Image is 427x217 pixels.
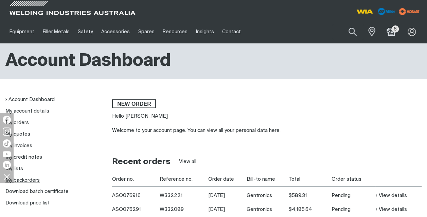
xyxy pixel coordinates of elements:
[5,20,38,43] a: Equipment
[3,116,11,124] img: Facebook
[375,192,407,199] a: View details of Order ASO076916
[5,178,40,183] a: My backorders
[341,24,364,40] button: Search products
[289,193,307,198] span: $589.31
[5,108,49,114] a: My account details
[3,127,11,136] img: Instagram
[112,157,171,167] h2: Recent orders
[5,132,30,137] a: My quotes
[332,172,376,186] th: Order status
[5,20,318,43] nav: Main
[160,172,208,186] th: Reference no.
[5,189,69,194] a: Download batch certificate
[208,186,246,203] td: [DATE]
[160,186,208,203] td: W332221
[208,172,246,186] th: Order date
[208,202,246,216] td: [DATE]
[112,186,160,203] th: ASO076916
[5,155,42,160] a: My credit notes
[5,200,50,205] a: Download price list
[112,99,156,108] a: New order
[112,202,160,216] th: ASO076291
[218,20,245,43] a: Contact
[5,94,101,209] nav: My account
[112,127,422,135] div: Welcome to your account page. You can view all your personal data here.
[5,166,23,171] a: My lists
[5,97,55,102] a: Account Dashboard
[74,20,97,43] a: Safety
[38,20,73,43] a: Filler Metals
[3,161,11,169] img: LinkedIn
[5,120,29,125] a: My orders
[179,158,196,166] a: View all orders
[5,143,32,148] a: My invoices
[332,202,376,216] td: Pending
[332,24,364,40] input: Product name or item number...
[3,139,11,147] img: TikTok
[289,172,332,186] th: Total
[289,207,312,212] span: $4,185.64
[113,99,155,108] span: New order
[112,113,422,120] p: Hello [PERSON_NAME]
[375,205,407,213] a: View details of Order ASO076291
[1,171,13,182] img: hide socials
[160,202,208,216] td: W332089
[5,50,171,72] h1: Account Dashboard
[247,186,289,203] td: Gentronics
[332,186,376,203] td: Pending
[247,202,289,216] td: Gentronics
[192,20,218,43] a: Insights
[247,172,289,186] th: Bill-to name
[397,6,422,17] img: miller
[3,151,11,157] img: YouTube
[134,20,159,43] a: Spares
[159,20,192,43] a: Resources
[97,20,134,43] a: Accessories
[112,172,160,186] th: Order no.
